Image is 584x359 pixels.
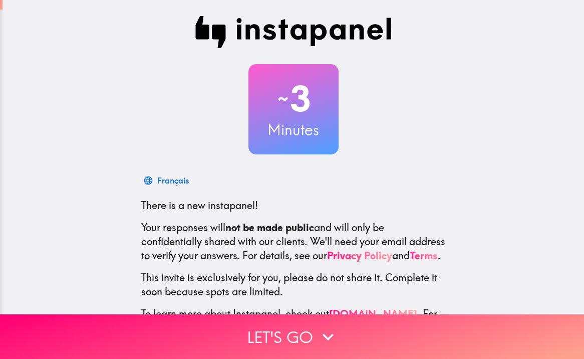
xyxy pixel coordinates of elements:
span: There is a new instapanel! [141,199,258,212]
a: Privacy Policy [327,249,392,262]
h2: 3 [248,78,339,119]
p: Your responses will and will only be confidentially shared with our clients. We'll need your emai... [141,221,446,263]
a: Terms [410,249,438,262]
h3: Minutes [248,119,339,140]
img: Instapanel [195,16,392,48]
button: Français [141,170,193,191]
b: not be made public [225,221,314,234]
a: [DOMAIN_NAME] [329,307,417,320]
p: To learn more about Instapanel, check out . For questions or help, email us at . [141,307,446,349]
div: Français [157,173,189,188]
p: This invite is exclusively for you, please do not share it. Complete it soon because spots are li... [141,271,446,299]
span: ~ [276,84,290,114]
